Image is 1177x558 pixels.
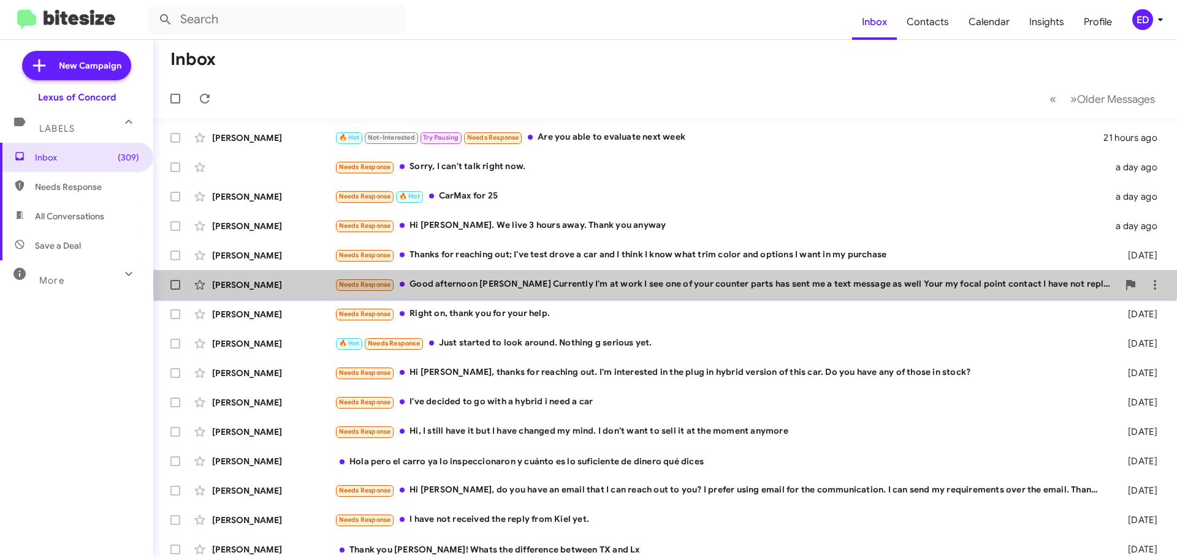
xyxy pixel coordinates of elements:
[1063,86,1162,111] button: Next
[1043,86,1162,111] nav: Page navigation example
[39,275,64,286] span: More
[852,4,897,40] a: Inbox
[339,428,391,435] span: Needs Response
[1108,190,1167,203] div: a day ago
[339,281,391,288] span: Needs Response
[368,134,415,141] span: Not-Interested
[423,134,459,141] span: Try Pausing
[335,277,1118,292] div: Good afternoon [PERSON_NAME] Currently I'm at work I see one of your counter parts has sent me a ...
[335,395,1108,409] div: I've decided to go with a hybrid i need a car
[1132,9,1153,30] div: Ed
[335,483,1108,497] div: Hi [PERSON_NAME], do you have an email that I can reach out to you? I prefer using email for the ...
[212,220,335,232] div: [PERSON_NAME]
[339,398,391,406] span: Needs Response
[212,337,335,350] div: [PERSON_NAME]
[35,239,81,252] span: Save a Deal
[335,219,1108,233] div: Hi [PERSON_NAME]. We live 3 hours away. Thank you anyway
[38,91,116,104] div: Lexus of Concord
[212,190,335,203] div: [PERSON_NAME]
[212,132,335,144] div: [PERSON_NAME]
[335,189,1108,203] div: CarMax for 25
[35,151,139,164] span: Inbox
[339,486,391,494] span: Needs Response
[1108,367,1167,379] div: [DATE]
[1108,308,1167,320] div: [DATE]
[1122,9,1164,30] button: Ed
[1108,543,1167,556] div: [DATE]
[368,339,420,347] span: Needs Response
[212,308,335,320] div: [PERSON_NAME]
[1070,91,1077,107] span: »
[1108,455,1167,467] div: [DATE]
[1108,484,1167,497] div: [DATE]
[339,369,391,377] span: Needs Response
[1108,161,1167,173] div: a day ago
[335,513,1108,527] div: I have not received the reply from Kiel yet.
[35,181,139,193] span: Needs Response
[399,192,420,200] span: 🔥 Hot
[212,249,335,262] div: [PERSON_NAME]
[339,251,391,259] span: Needs Response
[35,210,104,222] span: All Conversations
[335,307,1108,321] div: Right on, thank you for your help.
[335,336,1108,350] div: Just started to look around. Nothing g serious yet.
[212,396,335,409] div: [PERSON_NAME]
[339,163,391,171] span: Needs Response
[959,4,1019,40] a: Calendar
[897,4,959,40] a: Contacts
[212,484,335,497] div: [PERSON_NAME]
[1108,514,1167,526] div: [DATE]
[335,455,1108,467] div: Hola pero el carro ya lo inspeccionaron y cuánto es lo suficiente de dinero qué dices
[212,455,335,467] div: [PERSON_NAME]
[335,248,1108,262] div: Thanks for reaching out; I've test drove a car and I think I know what trim color and options I w...
[118,151,139,164] span: (309)
[339,310,391,318] span: Needs Response
[1108,396,1167,409] div: [DATE]
[335,366,1108,380] div: Hi [PERSON_NAME], thanks for reaching out. I'm interested in the plug in hybrid version of this c...
[339,222,391,230] span: Needs Response
[212,367,335,379] div: [PERSON_NAME]
[148,5,406,34] input: Search
[22,51,131,80] a: New Campaign
[339,516,391,524] span: Needs Response
[1108,249,1167,262] div: [DATE]
[335,160,1108,174] div: Sorry, I can't talk right now.
[1103,132,1167,144] div: 21 hours ago
[212,514,335,526] div: [PERSON_NAME]
[1074,4,1122,40] a: Profile
[59,59,121,72] span: New Campaign
[1042,86,1064,111] button: Previous
[39,123,75,134] span: Labels
[1077,92,1155,106] span: Older Messages
[467,134,519,141] span: Needs Response
[1049,91,1056,107] span: «
[335,543,1108,556] div: Thank you [PERSON_NAME]! Whats the difference between TX and Lx
[335,130,1103,145] div: Are you able to evaluate next week
[212,543,335,556] div: [PERSON_NAME]
[1108,220,1167,232] div: a day ago
[1108,426,1167,438] div: [DATE]
[1108,337,1167,350] div: [DATE]
[335,424,1108,439] div: Hi, I still have it but I have changed my mind. I don't want to sell it at the moment anymore
[212,279,335,291] div: [PERSON_NAME]
[339,339,360,347] span: 🔥 Hot
[170,50,216,69] h1: Inbox
[1019,4,1074,40] a: Insights
[339,134,360,141] span: 🔥 Hot
[339,192,391,200] span: Needs Response
[212,426,335,438] div: [PERSON_NAME]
